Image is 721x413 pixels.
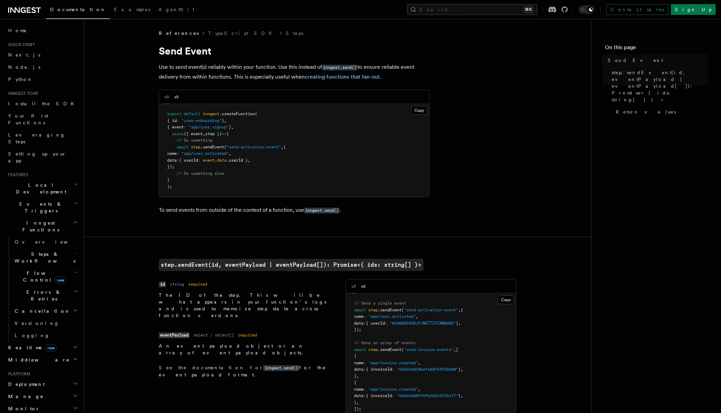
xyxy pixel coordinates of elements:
[456,321,458,326] span: }
[12,248,80,267] button: Steps & Workflows
[5,356,70,363] span: Middleware
[12,236,80,248] a: Overview
[167,125,184,129] span: { event
[165,90,169,104] button: v3
[354,380,356,385] span: {
[418,387,420,392] span: ,
[222,118,224,123] span: }
[671,4,716,15] a: Sign Up
[15,321,59,326] span: Versioning
[203,111,219,116] span: inngest
[219,111,255,116] span: .createFunction
[5,390,80,402] button: Manage
[177,158,179,163] span: :
[159,259,423,271] a: step.sendEvent(id, eventPayload | eventPayload[]): Promise<{ ids: string[] }>
[401,308,404,312] span: (
[5,381,45,388] span: Deployment
[283,145,286,149] span: {
[12,329,80,342] a: Logging
[605,54,707,66] a: Send Event
[322,65,357,70] code: inngest.send()
[461,308,463,312] span: {
[5,91,38,96] span: Inngest tour
[378,308,401,312] span: .sendEvent
[167,158,177,163] span: data
[392,367,394,372] span: :
[46,2,110,19] a: Documentation
[606,4,668,15] a: Contact sales
[5,393,44,400] span: Manage
[366,367,392,372] span: { invoiceId
[5,148,80,167] a: Setting up your app
[114,7,150,12] span: Examples
[8,77,33,82] span: Python
[354,301,406,306] span: // Send a single event
[15,239,84,245] span: Overview
[184,131,203,136] span: ({ event
[612,69,707,103] span: step.sendEvent(id, eventPayload | eventPayload[]): Promise<{ ids: string[] }>
[184,111,200,116] span: default
[364,321,366,326] span: :
[8,52,40,58] span: Next.js
[361,280,366,293] button: v2
[354,393,364,398] span: data
[5,73,80,85] a: Python
[191,145,200,149] span: step
[378,347,401,352] span: .sendEvent
[8,113,48,125] span: Your first Functions
[366,321,385,326] span: { userId
[177,171,224,176] span: // Do something else
[174,90,179,104] button: v2
[461,367,463,372] span: ,
[5,98,80,110] a: Install the SDK
[322,64,357,70] a: inngest.send()
[404,308,458,312] span: "send-activation-event"
[8,132,65,144] span: Leveraging Steps
[354,308,366,312] span: await
[177,145,189,149] span: await
[5,371,30,377] span: Platform
[5,172,28,178] span: Features
[179,158,198,163] span: { userId
[177,118,179,123] span: :
[5,129,80,148] a: Leveraging Steps
[226,131,229,136] span: {
[167,164,174,169] span: });
[167,178,170,182] span: }
[5,220,73,233] span: Inngest Functions
[172,131,184,136] span: async
[281,145,283,149] span: ,
[364,367,366,372] span: :
[226,145,281,149] span: "send-activation-event"
[5,110,80,129] a: Your first Functions
[200,145,224,149] span: .sendEvent
[159,205,430,215] p: To send events from outside of the context of a function, use .
[8,101,78,106] span: Install the SDK
[401,347,404,352] span: (
[364,393,366,398] span: :
[50,7,106,12] span: Documentation
[167,118,177,123] span: { id
[8,27,27,34] span: Home
[366,393,392,398] span: { invoiceId
[351,280,356,293] button: v3
[177,138,212,143] span: // Do something
[224,118,226,123] span: ,
[461,393,463,398] span: ,
[263,365,299,371] code: inngest.send()
[170,282,184,287] dd: string
[368,314,416,319] span: "app/user.activated"
[390,321,456,326] span: "01H08SEAXBJFJNGTTZ5TAWB0BD"
[167,184,172,189] span: );
[255,111,257,116] span: (
[304,208,340,213] code: inngest.send()
[167,111,181,116] span: export
[215,158,217,163] span: .
[579,5,595,14] button: Toggle dark mode
[354,367,364,372] span: data
[454,347,456,352] span: ,
[354,360,364,365] span: name
[222,131,226,136] span: =>
[8,64,40,70] span: Node.js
